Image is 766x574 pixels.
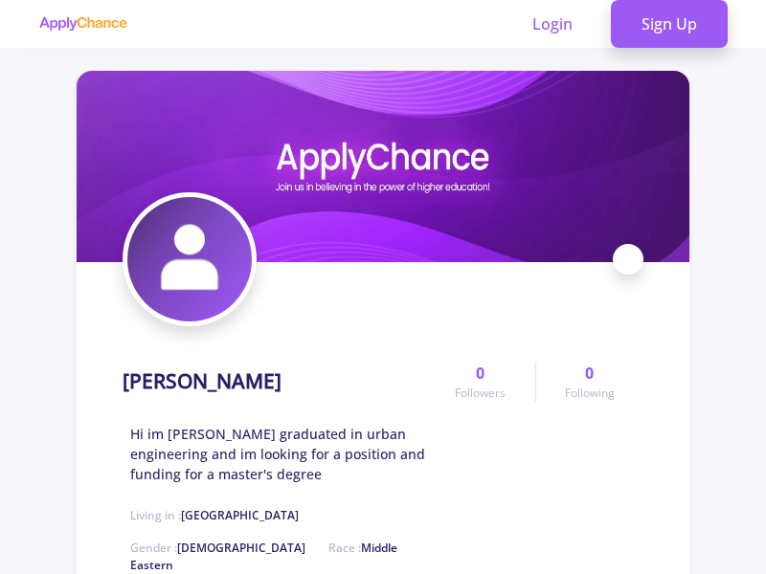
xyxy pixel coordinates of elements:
span: 0 [585,362,594,385]
span: Living in : [130,507,299,523]
span: Hi im [PERSON_NAME] graduated in urban engineering and im looking for a position and funding for ... [130,424,426,484]
span: Middle Eastern [130,540,397,573]
span: [DEMOGRAPHIC_DATA] [177,540,305,556]
span: Race : [130,540,397,573]
h1: [PERSON_NAME] [123,369,282,393]
span: 0 [476,362,484,385]
img: applychance logo text only [38,16,127,32]
a: 0Followers [426,362,534,402]
span: Following [565,385,615,402]
img: maryam najarpishecover image [77,71,689,262]
span: Followers [455,385,506,402]
img: maryam najarpisheavatar [127,197,252,321]
span: Gender : [130,540,305,556]
span: [GEOGRAPHIC_DATA] [181,507,299,523]
a: 0Following [535,362,643,402]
